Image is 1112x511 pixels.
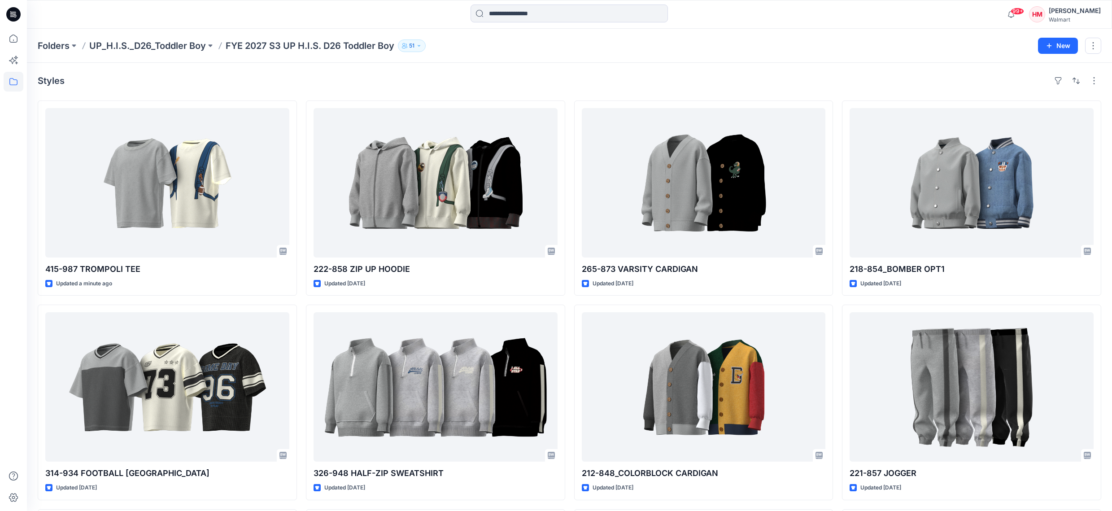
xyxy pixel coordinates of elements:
button: New [1038,38,1078,54]
a: 222-858 ZIP UP HOODIE [314,108,558,258]
a: 212-848_COLORBLOCK CARDIGAN [582,312,826,462]
p: 222-858 ZIP UP HOODIE [314,263,558,275]
p: 326-948 HALF-ZIP SWEATSHIRT [314,467,558,480]
a: 221-857 JOGGER [850,312,1094,462]
div: Walmart [1049,16,1101,23]
a: 265-873 VARSITY CARDIGAN [582,108,826,258]
p: 265-873 VARSITY CARDIGAN [582,263,826,275]
span: 99+ [1011,8,1024,15]
div: HM [1029,6,1045,22]
p: FYE 2027 S3 UP H.I.S. D26 Toddler Boy [226,39,394,52]
div: [PERSON_NAME] [1049,5,1101,16]
button: 51 [398,39,426,52]
p: 314-934 FOOTBALL [GEOGRAPHIC_DATA] [45,467,289,480]
a: UP_H.I.S._D26_Toddler Boy [89,39,206,52]
a: Folders [38,39,70,52]
p: Updated [DATE] [593,483,633,493]
p: 212-848_COLORBLOCK CARDIGAN [582,467,826,480]
p: Updated [DATE] [860,279,901,288]
h4: Styles [38,75,65,86]
p: Updated [DATE] [324,483,365,493]
p: Updated [DATE] [56,483,97,493]
p: Updated a minute ago [56,279,112,288]
p: 415-987 TROMPOLI TEE [45,263,289,275]
p: 51 [409,41,414,51]
a: 326-948 HALF-ZIP SWEATSHIRT [314,312,558,462]
a: 218-854_BOMBER OPT1 [850,108,1094,258]
p: Updated [DATE] [860,483,901,493]
p: Updated [DATE] [324,279,365,288]
p: 218-854_BOMBER OPT1 [850,263,1094,275]
p: Updated [DATE] [593,279,633,288]
a: 415-987 TROMPOLI TEE [45,108,289,258]
a: 314-934 FOOTBALL JERSEY [45,312,289,462]
p: 221-857 JOGGER [850,467,1094,480]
